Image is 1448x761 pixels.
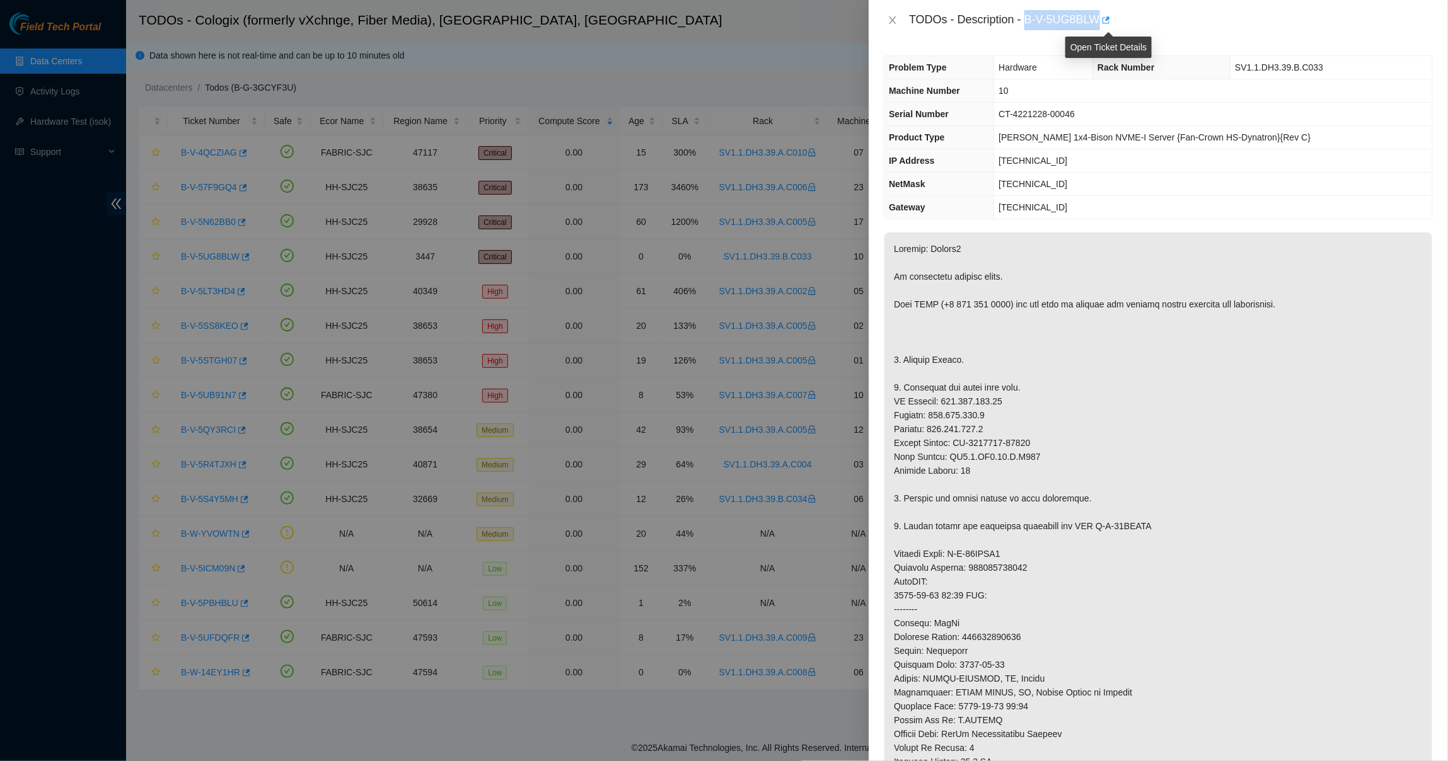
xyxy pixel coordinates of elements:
span: Gateway [889,202,925,212]
span: close [888,15,898,25]
div: Open Ticket Details [1065,37,1152,58]
span: IP Address [889,156,934,166]
span: Machine Number [889,86,960,96]
span: Serial Number [889,109,949,119]
span: NetMask [889,179,925,189]
span: Problem Type [889,62,947,72]
span: CT-4221228-00046 [999,109,1075,119]
span: Rack Number [1098,62,1154,72]
span: [TECHNICAL_ID] [999,156,1067,166]
span: Product Type [889,132,944,142]
span: [PERSON_NAME] 1x4-Bison NVME-I Server {Fan-Crown HS-Dynatron}{Rev C} [999,132,1311,142]
span: [TECHNICAL_ID] [999,179,1067,189]
span: SV1.1.DH3.39.B.C033 [1235,62,1323,72]
span: Hardware [999,62,1037,72]
span: 10 [999,86,1009,96]
button: Close [884,14,901,26]
div: TODOs - Description - B-V-5UG8BLW [909,10,1433,30]
span: [TECHNICAL_ID] [999,202,1067,212]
